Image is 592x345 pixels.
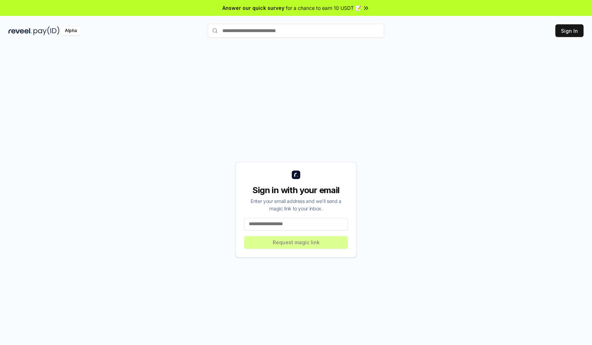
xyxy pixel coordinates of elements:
[244,185,348,196] div: Sign in with your email
[292,171,300,179] img: logo_small
[286,4,361,12] span: for a chance to earn 10 USDT 📝
[61,26,81,35] div: Alpha
[555,24,584,37] button: Sign In
[244,197,348,212] div: Enter your email address and we’ll send a magic link to your inbox.
[222,4,284,12] span: Answer our quick survey
[33,26,60,35] img: pay_id
[8,26,32,35] img: reveel_dark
